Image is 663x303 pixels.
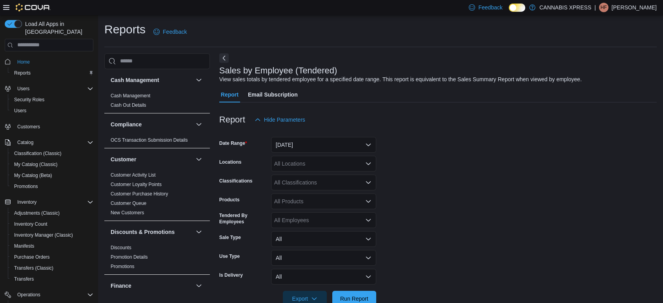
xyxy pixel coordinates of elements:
button: Compliance [111,120,193,128]
span: Inventory [17,199,36,205]
button: Users [8,105,97,116]
span: My Catalog (Classic) [11,160,93,169]
button: Cash Management [194,75,204,85]
button: Operations [14,290,44,299]
button: Inventory [2,197,97,208]
button: Open list of options [365,217,372,223]
label: Is Delivery [219,272,243,278]
span: Security Roles [11,95,93,104]
a: Transfers (Classic) [11,263,56,273]
button: All [271,231,376,247]
a: Feedback [150,24,190,40]
div: Discounts & Promotions [104,243,210,274]
a: Customer Queue [111,201,146,206]
span: Inventory Count [14,221,47,227]
button: Open list of options [365,179,372,186]
span: Operations [14,290,93,299]
span: My Catalog (Beta) [14,172,52,179]
p: | [594,3,596,12]
span: Catalog [17,139,33,146]
h3: Finance [111,282,131,290]
h3: Report [219,115,245,124]
span: Catalog [14,138,93,147]
a: Customer Purchase History [111,191,168,197]
img: Cova [16,4,51,11]
button: Adjustments (Classic) [8,208,97,219]
button: Customer [194,155,204,164]
button: Reports [8,68,97,78]
span: Promotion Details [111,254,148,260]
span: Reports [11,68,93,78]
button: Home [2,56,97,68]
span: Classification (Classic) [11,149,93,158]
h3: Cash Management [111,76,159,84]
button: Hide Parameters [251,112,308,128]
label: Use Type [219,253,240,259]
label: Sale Type [219,234,241,241]
a: Users [11,106,29,115]
button: Discounts & Promotions [194,227,204,237]
a: Manifests [11,241,37,251]
button: Compliance [194,120,204,129]
div: Hailey Fitzpatrick [599,3,608,12]
button: Users [2,83,97,94]
span: Security Roles [14,97,44,103]
a: My Catalog (Beta) [11,171,55,180]
span: Users [11,106,93,115]
a: Home [14,57,33,67]
h1: Reports [104,22,146,37]
span: Purchase Orders [11,252,93,262]
span: Promotions [14,183,38,190]
h3: Discounts & Promotions [111,228,175,236]
span: Operations [17,292,40,298]
span: Inventory [14,197,93,207]
span: Run Report [340,295,368,303]
button: Manifests [8,241,97,252]
input: Dark Mode [509,4,525,12]
span: Users [14,84,93,93]
span: Cash Management [111,93,150,99]
button: Next [219,53,229,63]
label: Locations [219,159,242,165]
button: Transfers (Classic) [8,263,97,274]
button: Inventory [14,197,40,207]
span: Inventory Manager (Classic) [14,232,73,238]
button: Open list of options [365,198,372,204]
a: Customer Activity List [111,172,156,178]
span: Transfers [14,276,34,282]
span: Promotions [11,182,93,191]
span: Discounts [111,245,131,251]
span: Users [14,108,26,114]
span: Home [17,59,30,65]
p: CANNABIS XPRESS [539,3,591,12]
a: Customers [14,122,43,131]
button: All [271,250,376,266]
label: Classifications [219,178,253,184]
a: Security Roles [11,95,47,104]
span: Feedback [163,28,187,36]
a: Cash Out Details [111,102,146,108]
span: Adjustments (Classic) [14,210,60,216]
span: Users [17,86,29,92]
span: My Catalog (Beta) [11,171,93,180]
label: Products [219,197,240,203]
button: My Catalog (Classic) [8,159,97,170]
h3: Sales by Employee (Tendered) [219,66,337,75]
span: Feedback [478,4,502,11]
button: Security Roles [8,94,97,105]
button: Transfers [8,274,97,285]
div: Cash Management [104,91,210,113]
a: My Catalog (Classic) [11,160,61,169]
span: Classification (Classic) [14,150,62,157]
a: Adjustments (Classic) [11,208,63,218]
span: Inventory Count [11,219,93,229]
a: Classification (Classic) [11,149,65,158]
button: Finance [194,281,204,290]
button: Users [14,84,33,93]
a: OCS Transaction Submission Details [111,137,188,143]
button: [DATE] [271,137,376,153]
div: View sales totals by tendered employee for a specified date range. This report is equivalent to t... [219,75,582,84]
